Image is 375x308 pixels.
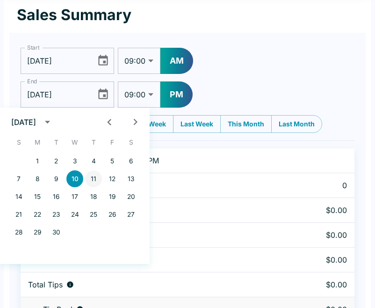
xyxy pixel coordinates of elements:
[104,153,121,169] button: 5
[104,170,121,187] button: 12
[93,84,113,104] button: Choose date, selected date is Sep 10, 2025
[48,170,65,187] button: 9
[48,153,65,169] button: 2
[123,188,139,205] button: 20
[21,81,89,108] input: mm/dd/yyyy
[123,170,139,187] button: 13
[28,230,281,240] div: Fees paid by diners to Beluga
[123,153,139,169] button: 6
[21,48,89,74] input: mm/dd/yyyy
[27,77,37,85] label: End
[296,181,347,190] p: 0
[29,188,46,205] button: 15
[271,115,322,133] button: Last Month
[48,188,65,205] button: 16
[29,206,46,223] button: 22
[48,206,65,223] button: 23
[104,206,121,223] button: 26
[28,255,281,264] div: Fees paid by diners to restaurant
[127,113,144,131] button: Next month
[28,156,281,165] p: [DATE] 09:00 AM to [DATE] 09:00 PM
[66,133,83,152] span: Wednesday
[11,117,36,127] div: [DATE]
[66,206,83,223] button: 24
[160,81,193,108] button: PM
[123,133,139,152] span: Saturday
[66,188,83,205] button: 17
[29,133,46,152] span: Monday
[29,153,46,169] button: 1
[296,205,347,215] p: $0.00
[17,6,131,24] h1: Sales Summary
[296,230,347,240] p: $0.00
[123,206,139,223] button: 27
[48,224,65,241] button: 30
[10,188,27,205] button: 14
[10,206,27,223] button: 21
[28,280,63,289] p: Total Tips
[27,44,39,51] label: Start
[85,133,102,152] span: Thursday
[85,206,102,223] button: 25
[29,224,46,241] button: 29
[48,133,65,152] span: Tuesday
[29,170,46,187] button: 8
[85,188,102,205] button: 18
[296,280,347,289] p: $0.00
[10,224,27,241] button: 28
[39,113,56,131] button: calendar view is open, switch to year view
[101,113,118,131] button: Previous month
[93,51,113,71] button: Choose date, selected date is Sep 11, 2025
[28,280,281,289] div: Combined individual and pooled tips
[173,115,221,133] button: Last Week
[104,133,121,152] span: Friday
[66,170,83,187] button: 10
[28,181,281,190] div: Number of orders placed
[10,170,27,187] button: 7
[104,188,121,205] button: 19
[220,115,272,133] button: This Month
[160,48,193,74] button: AM
[85,170,102,187] button: 11
[85,153,102,169] button: 4
[28,205,281,215] div: Aggregate order subtotals
[10,133,27,152] span: Sunday
[296,255,347,264] p: $0.00
[66,153,83,169] button: 3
